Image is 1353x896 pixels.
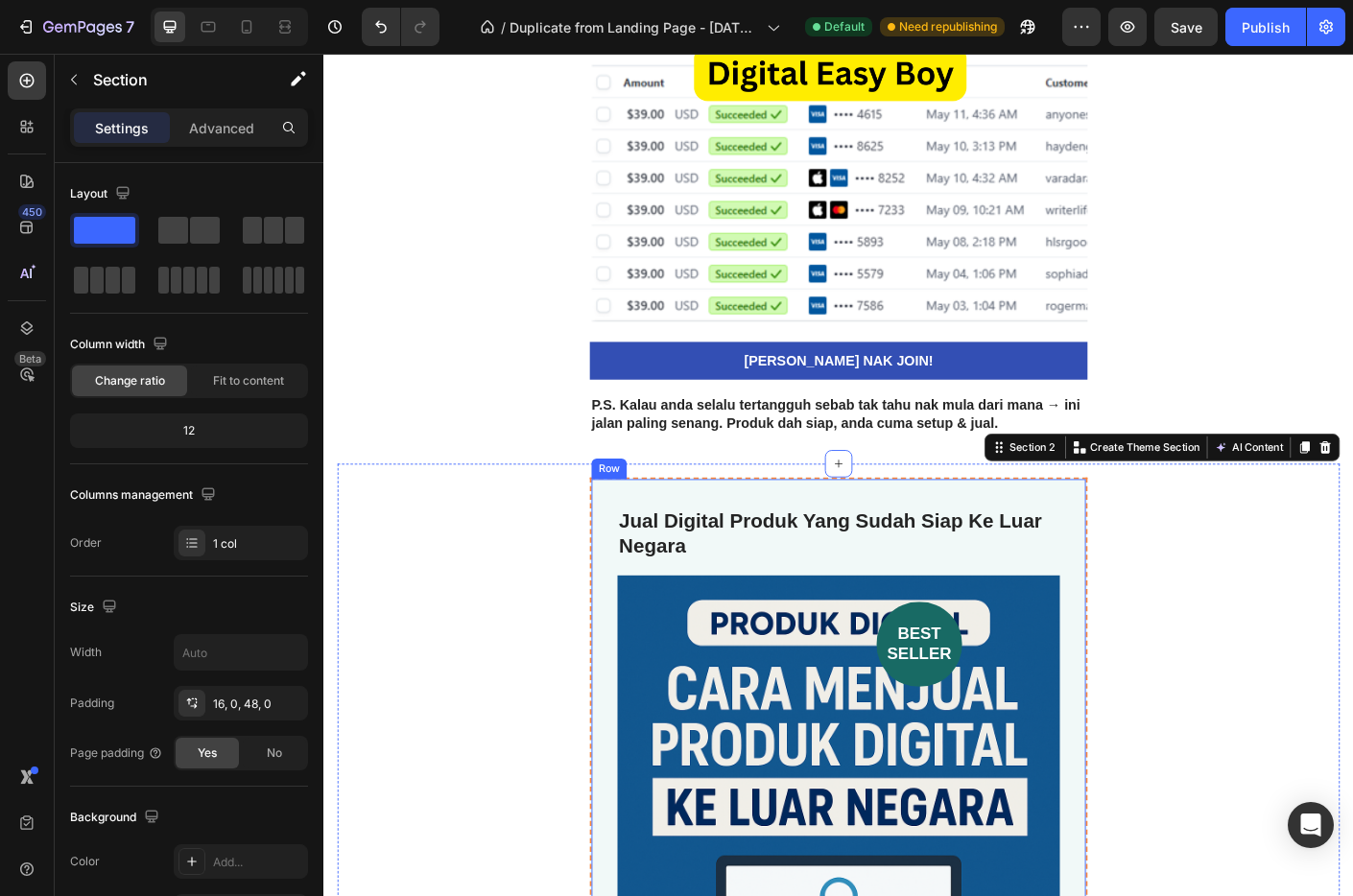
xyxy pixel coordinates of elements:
iframe: Design area [323,54,1353,896]
span: No [267,744,282,762]
span: Default [824,18,865,35]
span: Change ratio [95,372,165,389]
span: Save [1171,19,1202,35]
button: AI Content [992,429,1077,452]
p: Advanced [189,118,254,138]
div: Columns management [70,483,220,508]
div: Layout [70,181,134,207]
div: Add... [213,854,303,871]
h2: best seller [618,613,714,708]
div: Undo/Redo [362,8,439,46]
button: Save [1154,8,1218,46]
h2: Jual Digital Produk Yang Sudah Siap Ke Luar Negara [328,507,823,568]
div: 450 [18,204,46,220]
div: Section 2 [763,432,821,449]
div: Page padding [70,744,163,762]
div: Beta [14,351,46,366]
p: Create Theme Section [857,432,980,449]
span: Fit to content [213,372,284,389]
span: / [501,17,506,37]
div: Row [303,456,335,473]
input: Auto [175,635,307,670]
div: Width [70,644,102,661]
div: Open Intercom Messenger [1288,802,1334,848]
div: 16, 0, 48, 0 [213,696,303,713]
div: Rich Text Editor. Editing area: main [297,382,854,426]
span: Duplicate from Landing Page - [DATE] 10:32:02 [510,17,759,37]
span: Yes [198,744,217,762]
button: 7 [8,8,143,46]
div: Order [70,534,102,552]
button: Publish [1225,8,1306,46]
strong: P.S. Kalau anda selalu tertangguh sebab tak tahu nak mula dari mana → ini jalan paling senang. Pr... [299,385,846,421]
div: Background [70,805,163,831]
span: Need republishing [899,18,997,35]
p: [PERSON_NAME] NAK JOIN! [470,334,681,354]
div: Size [70,595,121,621]
a: [PERSON_NAME] NAK JOIN! [297,322,854,365]
p: Settings [95,118,149,138]
p: Section [93,68,250,91]
div: 1 col [213,535,303,553]
div: Padding [70,695,114,712]
div: Publish [1242,17,1290,37]
div: Column width [70,332,172,358]
p: 7 [126,15,134,38]
div: 12 [74,417,304,444]
div: Color [70,853,100,870]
